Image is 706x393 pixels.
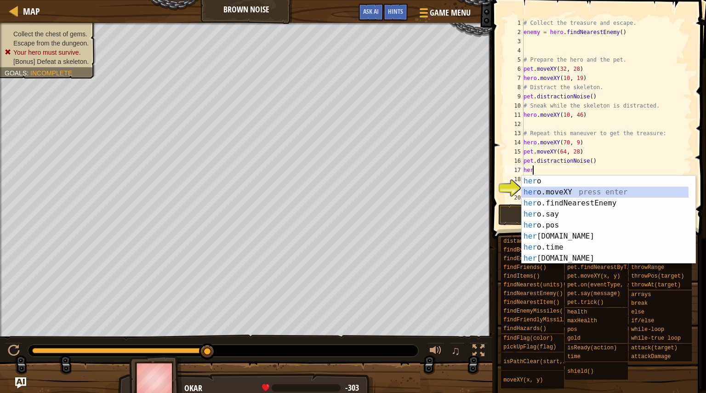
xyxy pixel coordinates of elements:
[388,7,403,16] span: Hints
[567,335,581,342] span: gold
[15,377,26,388] button: Ask AI
[13,58,89,65] span: [Bonus] Defeat a skeleton.
[505,184,524,193] div: 19
[631,318,654,324] span: if/else
[567,290,620,297] span: pet.say(message)
[412,4,476,25] button: Game Menu
[498,204,592,225] button: Run ⇧↵
[567,326,577,333] span: pos
[18,5,40,17] a: Map
[503,299,559,306] span: findNearestItem()
[503,273,540,279] span: findItems()
[631,353,671,360] span: attackDamage
[631,282,681,288] span: throwAt(target)
[567,282,653,288] span: pet.on(eventType, handler)
[503,238,563,245] span: distanceTo(target)
[631,309,644,315] span: else
[503,325,547,332] span: findHazards()
[505,147,524,156] div: 15
[503,317,576,323] span: findFriendlyMissiles()
[5,57,89,66] li: [Bonus] Defeat a skeleton.
[503,264,547,271] span: findFriends()
[5,48,89,57] li: Your hero must survive.
[631,264,664,271] span: throwRange
[567,309,587,315] span: health
[5,69,27,77] span: Goals
[5,342,23,361] button: Ctrl + P: Play
[451,344,461,358] span: ♫
[631,345,678,351] span: attack(target)
[359,4,383,21] button: Ask AI
[430,7,471,19] span: Game Menu
[631,291,651,298] span: arrays
[505,138,524,147] div: 14
[505,175,524,184] div: 18
[567,299,604,306] span: pet.trick()
[23,5,40,17] span: Map
[505,129,524,138] div: 13
[13,40,89,47] span: Escape from the dungeon.
[505,46,524,55] div: 4
[503,377,543,383] span: moveXY(x, y)
[503,290,563,297] span: findNearestEnemy()
[505,28,524,37] div: 2
[503,344,556,350] span: pickUpFlag(flag)
[503,247,580,253] span: findByType(type, units)
[27,69,30,77] span: :
[567,264,656,271] span: pet.findNearestByType(type)
[567,368,594,375] span: shield()
[427,342,445,361] button: Adjust volume
[505,18,524,28] div: 1
[503,359,580,365] span: isPathClear(start, end)
[631,326,664,333] span: while-loop
[30,69,72,77] span: Incomplete
[469,342,488,361] button: Toggle fullscreen
[262,384,359,392] div: health: -303 / 3027
[450,342,465,361] button: ♫
[567,353,581,360] span: time
[13,30,87,38] span: Collect the chest of gems.
[567,345,617,351] span: isReady(action)
[505,64,524,74] div: 6
[505,110,524,120] div: 11
[503,282,563,288] span: findNearest(units)
[567,318,597,324] span: maxHealth
[631,335,681,342] span: while-true loop
[5,29,89,39] li: Collect the chest of gems.
[5,39,89,48] li: Escape from the dungeon.
[363,7,379,16] span: Ask AI
[505,165,524,175] div: 17
[567,273,620,279] span: pet.moveXY(x, y)
[505,83,524,92] div: 8
[631,300,648,307] span: break
[505,92,524,101] div: 9
[631,273,684,279] span: throwPos(target)
[505,74,524,83] div: 7
[505,193,524,202] div: 20
[13,49,81,56] span: Your hero must survive.
[505,55,524,64] div: 5
[505,101,524,110] div: 10
[505,37,524,46] div: 3
[505,120,524,129] div: 12
[503,335,553,342] span: findFlag(color)
[503,256,547,262] span: findEnemies()
[505,156,524,165] div: 16
[503,308,566,314] span: findEnemyMissiles()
